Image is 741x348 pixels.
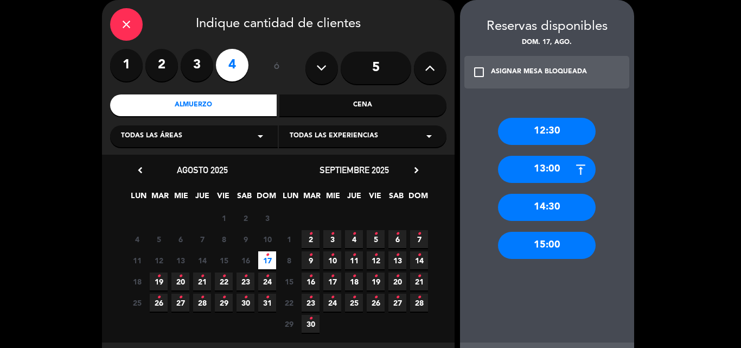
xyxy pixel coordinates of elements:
[302,273,320,290] span: 16
[395,289,399,306] i: •
[128,273,146,290] span: 18
[374,225,378,243] i: •
[330,225,334,243] i: •
[280,315,298,333] span: 29
[193,189,211,207] span: JUE
[388,294,406,312] span: 27
[395,246,399,264] i: •
[395,268,399,285] i: •
[150,294,168,312] span: 26
[408,189,426,207] span: DOM
[151,189,169,207] span: MAR
[411,164,422,176] i: chevron_right
[259,49,295,87] div: ó
[145,49,178,81] label: 2
[215,209,233,227] span: 1
[387,189,405,207] span: SAB
[128,230,146,248] span: 4
[410,294,428,312] span: 28
[423,130,436,143] i: arrow_drop_down
[309,225,312,243] i: •
[367,251,385,269] span: 12
[150,251,168,269] span: 12
[215,251,233,269] span: 15
[352,225,356,243] i: •
[157,289,161,306] i: •
[257,189,274,207] span: DOM
[128,294,146,312] span: 25
[193,294,211,312] span: 28
[258,209,276,227] span: 3
[410,251,428,269] span: 14
[110,49,143,81] label: 1
[258,251,276,269] span: 17
[302,315,320,333] span: 30
[222,289,226,306] i: •
[265,268,269,285] i: •
[352,268,356,285] i: •
[222,268,226,285] i: •
[215,230,233,248] span: 8
[150,230,168,248] span: 5
[254,130,267,143] i: arrow_drop_down
[244,289,247,306] i: •
[216,49,248,81] label: 4
[280,251,298,269] span: 8
[352,289,356,306] i: •
[171,273,189,290] span: 20
[320,164,389,175] span: septiembre 2025
[200,289,204,306] i: •
[417,225,421,243] i: •
[460,37,634,48] div: dom. 17, ago.
[417,268,421,285] i: •
[178,268,182,285] i: •
[345,189,363,207] span: JUE
[178,289,182,306] i: •
[417,246,421,264] i: •
[171,230,189,248] span: 6
[214,189,232,207] span: VIE
[265,289,269,306] i: •
[120,18,133,31] i: close
[352,246,356,264] i: •
[309,246,312,264] i: •
[282,189,299,207] span: LUN
[374,268,378,285] i: •
[345,294,363,312] span: 25
[366,189,384,207] span: VIE
[235,189,253,207] span: SAB
[323,230,341,248] span: 3
[303,189,321,207] span: MAR
[498,156,596,183] div: 13:00
[374,246,378,264] i: •
[171,294,189,312] span: 27
[302,230,320,248] span: 2
[388,251,406,269] span: 13
[410,230,428,248] span: 7
[290,131,378,142] span: Todas las experiencias
[200,268,204,285] i: •
[110,8,446,41] div: Indique cantidad de clientes
[193,273,211,290] span: 21
[121,131,182,142] span: Todas las áreas
[215,273,233,290] span: 22
[157,268,161,285] i: •
[244,268,247,285] i: •
[177,164,228,175] span: agosto 2025
[460,16,634,37] div: Reservas disponibles
[330,246,334,264] i: •
[135,164,146,176] i: chevron_left
[237,209,254,227] span: 2
[215,294,233,312] span: 29
[258,294,276,312] span: 31
[258,230,276,248] span: 10
[367,273,385,290] span: 19
[265,246,269,264] i: •
[280,230,298,248] span: 1
[150,273,168,290] span: 19
[498,232,596,259] div: 15:00
[193,230,211,248] span: 7
[330,268,334,285] i: •
[309,268,312,285] i: •
[279,94,446,116] div: Cena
